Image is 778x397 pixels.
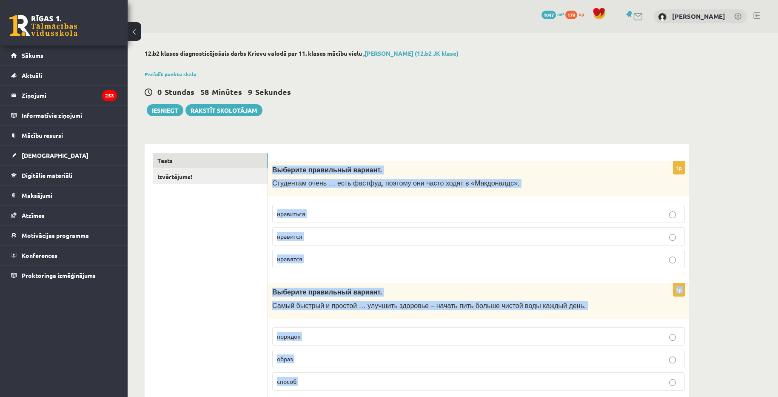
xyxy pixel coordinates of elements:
[669,234,676,241] input: нравится
[11,126,117,145] a: Mācību resursi
[147,104,183,116] button: Iesniegt
[200,87,209,97] span: 58
[11,106,117,125] a: Informatīvie ziņojumi
[22,131,63,139] span: Mācību resursi
[102,90,117,101] i: 253
[579,11,584,17] span: xp
[11,86,117,105] a: Ziņojumi253
[145,50,689,57] h2: 12.b2 klases diagnosticējošais darbs Krievu valodā par 11. klases mācību vielu ,
[277,255,302,263] span: нравятся
[541,11,564,17] a: 1047 mP
[277,232,302,240] span: нравится
[11,226,117,245] a: Motivācijas programma
[669,357,676,363] input: образ
[11,246,117,265] a: Konferences
[541,11,556,19] span: 1047
[11,166,117,185] a: Digitālie materiāli
[658,13,667,21] img: Mārtiņš Ķeizars-Baltacis
[22,186,117,205] legend: Maksājumi
[272,180,519,187] span: Студентам очень … есть фастфуд, поэтому они часто ходят в «Макдоналдс».
[565,11,577,19] span: 179
[157,87,162,97] span: 0
[11,46,117,65] a: Sākums
[11,266,117,285] a: Proktoringa izmēģinājums
[22,211,45,219] span: Atzīmes
[9,15,77,36] a: Rīgas 1. Tālmācības vidusskola
[22,86,117,105] legend: Ziņojumi
[673,283,685,297] p: 1p
[22,231,89,239] span: Motivācijas programma
[11,146,117,165] a: [DEMOGRAPHIC_DATA]
[22,251,57,259] span: Konferences
[255,87,291,97] span: Sekundes
[272,288,382,296] span: Выберите правильный вариант.
[272,302,586,309] span: Самый быстрый и простой … улучшить здоровье – начать пить больше чистой воды каждый день.
[669,379,676,386] input: способ
[673,161,685,174] p: 1p
[365,49,459,57] a: [PERSON_NAME] (12.b2 JK klase)
[11,186,117,205] a: Maksājumi
[669,334,676,341] input: порядок
[145,71,197,77] a: Parādīt punktu skalu
[277,210,305,217] span: нравиться
[22,151,88,159] span: [DEMOGRAPHIC_DATA]
[277,355,293,363] span: образ
[22,51,43,59] span: Sākums
[22,271,96,279] span: Proktoringa izmēģinājums
[248,87,252,97] span: 9
[565,11,588,17] a: 179 xp
[212,87,242,97] span: Minūtes
[669,257,676,263] input: нравятся
[11,66,117,85] a: Aktuāli
[22,71,42,79] span: Aktuāli
[185,104,262,116] a: Rakstīt skolotājam
[669,211,676,218] input: нравиться
[153,169,268,185] a: Izvērtējums!
[272,166,382,174] span: Выберите правильный вариант.
[557,11,564,17] span: mP
[277,332,301,340] span: порядок
[277,377,296,385] span: способ
[22,106,117,125] legend: Informatīvie ziņojumi
[672,12,725,20] a: [PERSON_NAME]
[11,206,117,225] a: Atzīmes
[153,153,268,169] a: Tests
[22,171,72,179] span: Digitālie materiāli
[165,87,194,97] span: Stundas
